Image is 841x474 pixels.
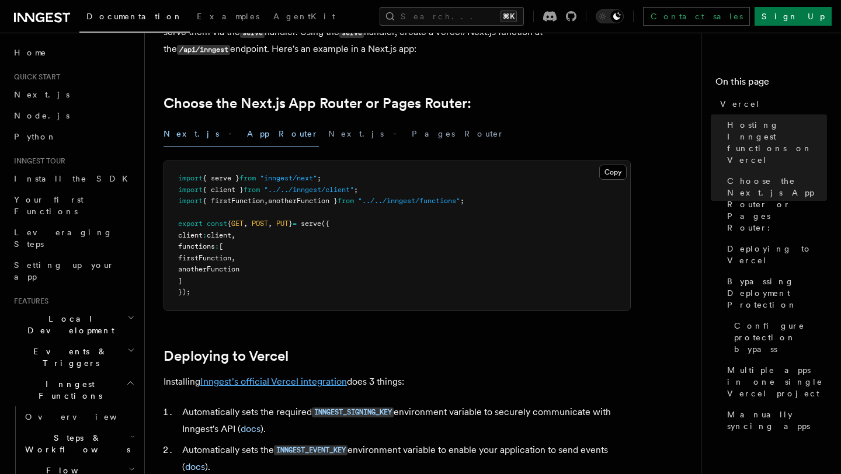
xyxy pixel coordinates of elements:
span: Local Development [9,313,127,336]
span: Node.js [14,111,69,120]
button: Next.js - App Router [164,121,319,147]
a: INNGEST_SIGNING_KEY [312,406,394,417]
span: import [178,197,203,205]
span: Home [14,47,47,58]
span: [ [219,242,223,250]
span: anotherFunction } [268,197,338,205]
span: Python [14,132,57,141]
span: Examples [197,12,259,21]
button: Inngest Functions [9,374,137,406]
button: Next.js - Pages Router [328,121,505,147]
span: }); [178,288,190,296]
h4: On this page [715,75,827,93]
a: INNGEST_EVENT_KEY [274,444,347,455]
span: functions [178,242,215,250]
a: docs [241,423,260,434]
span: const [207,219,227,228]
span: Manually syncing apps [727,409,827,432]
span: "inngest/next" [260,174,317,182]
span: import [178,174,203,182]
span: = [293,219,297,228]
span: Multiple apps in one single Vercel project [727,364,827,399]
button: Steps & Workflows [20,427,137,460]
a: Vercel [715,93,827,114]
code: INNGEST_SIGNING_KEY [312,407,394,417]
span: import [178,186,203,194]
span: ; [317,174,321,182]
a: docs [185,461,205,472]
span: ] [178,277,182,285]
button: Events & Triggers [9,341,137,374]
span: "../../inngest/functions" [358,197,460,205]
button: Copy [599,165,627,180]
span: Bypassing Deployment Protection [727,276,827,311]
span: { firstFunction [203,197,264,205]
button: Toggle dark mode [596,9,624,23]
span: Leveraging Steps [14,228,113,249]
a: Sign Up [755,7,832,26]
span: Steps & Workflows [20,432,130,455]
span: Setting up your app [14,260,114,281]
a: Hosting Inngest functions on Vercel [722,114,827,170]
span: , [231,254,235,262]
a: Examples [190,4,266,32]
span: export [178,219,203,228]
span: { client } [203,186,244,194]
span: , [264,197,268,205]
p: Installing does 3 things: [164,374,631,390]
span: Inngest Functions [9,378,126,402]
a: Documentation [79,4,190,33]
span: ; [354,186,358,194]
span: client [207,231,231,239]
a: Python [9,126,137,147]
span: ({ [321,219,329,228]
code: INNGEST_EVENT_KEY [274,445,347,455]
a: Manually syncing apps [722,404,827,437]
span: firstFunction [178,254,231,262]
a: Bypassing Deployment Protection [722,271,827,315]
span: Inngest tour [9,156,65,166]
span: "../../inngest/client" [264,186,354,194]
span: Events & Triggers [9,346,127,369]
span: Deploying to Vercel [727,243,827,266]
code: serve [240,28,265,38]
span: Overview [25,412,145,421]
kbd: ⌘K [501,11,517,22]
span: Install the SDK [14,174,135,183]
a: Deploying to Vercel [164,348,289,364]
span: { [227,219,231,228]
a: Choose the Next.js App Router or Pages Router: [164,95,471,111]
button: Local Development [9,308,137,341]
span: } [289,219,293,228]
a: Configure protection bypass [729,315,827,360]
code: /api/inngest [177,45,230,55]
span: from [239,174,256,182]
a: Contact sales [643,7,750,26]
a: Leveraging Steps [9,222,137,255]
span: : [203,231,207,239]
a: Deploying to Vercel [722,238,827,271]
a: Setting up your app [9,255,137,287]
button: Search...⌘K [380,7,524,26]
span: Choose the Next.js App Router or Pages Router: [727,175,827,233]
span: anotherFunction [178,265,239,273]
span: Next.js [14,90,69,99]
code: serve [339,28,364,38]
span: { serve } [203,174,239,182]
span: POST [252,219,268,228]
a: Your first Functions [9,189,137,222]
span: AgentKit [273,12,335,21]
span: from [338,197,354,205]
a: Overview [20,406,137,427]
a: Install the SDK [9,168,137,189]
span: from [244,186,260,194]
span: : [215,242,219,250]
a: Inngest's official Vercel integration [200,376,347,387]
span: Configure protection bypass [734,320,827,355]
span: , [244,219,248,228]
a: Node.js [9,105,137,126]
span: Your first Functions [14,195,84,216]
a: AgentKit [266,4,342,32]
span: Quick start [9,72,60,82]
span: Vercel [720,98,760,110]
